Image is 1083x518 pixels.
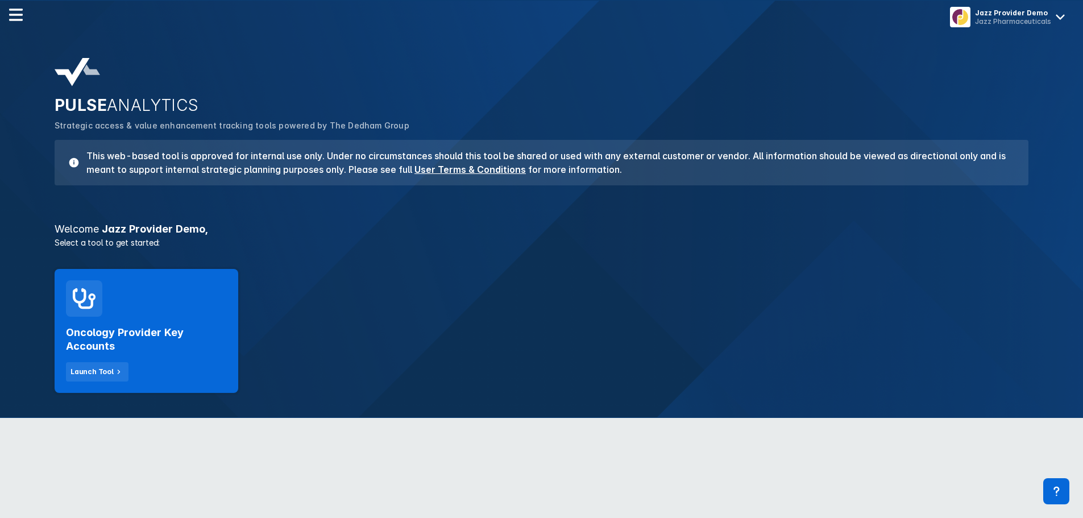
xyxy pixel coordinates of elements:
h3: This web-based tool is approved for internal use only. Under no circumstances should this tool be... [80,149,1015,176]
h2: Oncology Provider Key Accounts [66,326,227,353]
h3: Jazz Provider Demo , [48,224,1035,234]
a: User Terms & Conditions [414,164,526,175]
span: ANALYTICS [107,96,199,115]
p: Select a tool to get started: [48,237,1035,248]
h2: PULSE [55,96,1028,115]
div: Contact Support [1043,478,1069,504]
button: Launch Tool [66,362,128,382]
img: pulse-analytics-logo [55,58,100,86]
div: Jazz Pharmaceuticals [975,17,1051,26]
div: Launch Tool [70,367,114,377]
p: Strategic access & value enhancement tracking tools powered by The Dedham Group [55,119,1028,132]
a: Oncology Provider Key AccountsLaunch Tool [55,269,238,393]
img: menu--horizontal.svg [9,8,23,22]
span: Welcome [55,223,99,235]
img: menu button [952,9,968,25]
div: Jazz Provider Demo [975,9,1051,17]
